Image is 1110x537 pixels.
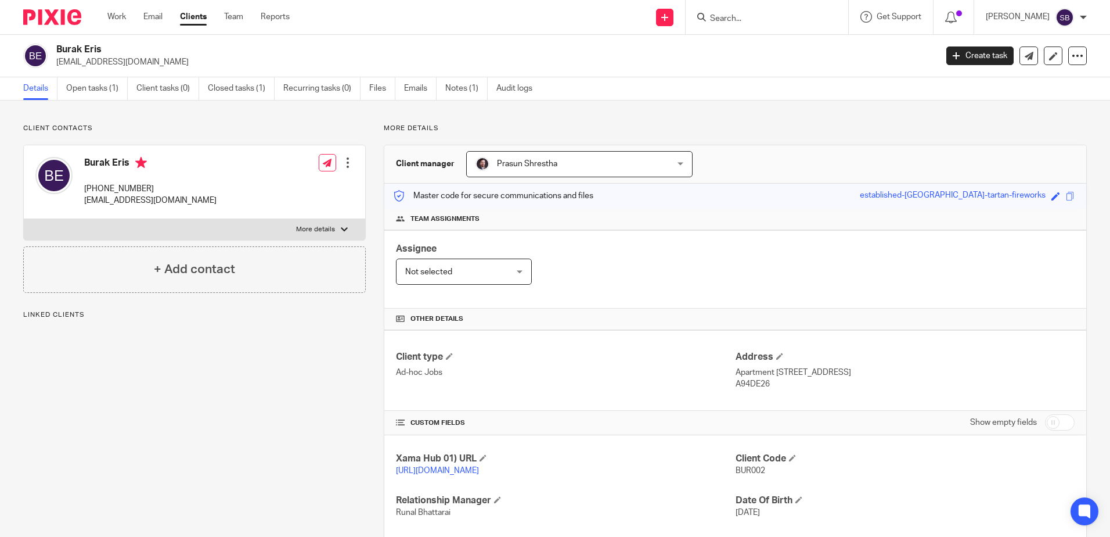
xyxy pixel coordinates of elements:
[736,351,1075,363] h4: Address
[23,124,366,133] p: Client contacts
[736,467,765,475] span: BUR002
[736,495,1075,507] h4: Date Of Birth
[35,157,73,194] img: svg%3E
[296,225,335,234] p: More details
[143,11,163,23] a: Email
[970,417,1037,428] label: Show empty fields
[23,77,57,100] a: Details
[496,77,541,100] a: Audit logs
[736,509,760,517] span: [DATE]
[986,11,1050,23] p: [PERSON_NAME]
[56,44,754,56] h2: Burak Eris
[84,157,217,171] h4: Burak Eris
[405,268,452,276] span: Not selected
[396,495,735,507] h4: Relationship Manager
[393,190,593,202] p: Master code for secure communications and files
[66,77,128,100] a: Open tasks (1)
[709,14,813,24] input: Search
[56,56,929,68] p: [EMAIL_ADDRESS][DOMAIN_NAME]
[396,158,455,170] h3: Client manager
[180,11,207,23] a: Clients
[84,183,217,195] p: [PHONE_NUMBER]
[107,11,126,23] a: Work
[946,46,1014,65] a: Create task
[396,453,735,465] h4: Xama Hub 01) URL
[396,418,735,428] h4: CUSTOM FIELDS
[261,11,290,23] a: Reports
[860,189,1046,203] div: established-[GEOGRAPHIC_DATA]-tartan-fireworks
[396,467,479,475] a: [URL][DOMAIN_NAME]
[396,509,451,517] span: Runal Bhattarai
[877,13,921,21] span: Get Support
[224,11,243,23] a: Team
[84,195,217,206] p: [EMAIL_ADDRESS][DOMAIN_NAME]
[497,160,557,168] span: Prasun Shrestha
[396,351,735,363] h4: Client type
[410,314,463,324] span: Other details
[136,77,199,100] a: Client tasks (0)
[23,44,48,68] img: svg%3E
[283,77,361,100] a: Recurring tasks (0)
[410,214,480,224] span: Team assignments
[1055,8,1074,27] img: svg%3E
[23,9,81,25] img: Pixie
[736,453,1075,465] h4: Client Code
[396,367,735,378] p: Ad-hoc Jobs
[736,367,1075,378] p: Apartment [STREET_ADDRESS]
[445,77,488,100] a: Notes (1)
[736,378,1075,390] p: A94DE26
[404,77,437,100] a: Emails
[384,124,1087,133] p: More details
[396,244,437,253] span: Assignee
[208,77,275,100] a: Closed tasks (1)
[154,260,235,278] h4: + Add contact
[135,157,147,169] i: Primary
[23,310,366,320] p: Linked clients
[369,77,395,100] a: Files
[475,157,489,171] img: Capture.PNG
